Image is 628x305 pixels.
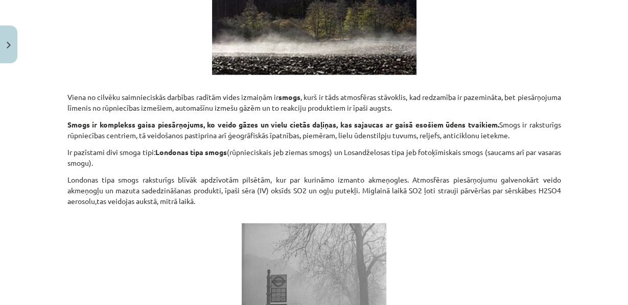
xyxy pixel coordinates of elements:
strong: smogs [278,92,300,101]
strong: Smogs ir komplekss gaisa piesārņojums, ko veido gāzes un vielu cietās daļiņas, kas sajaucas ar ga... [67,120,499,129]
strong: Londonas tipa smogs [155,147,227,157]
img: icon-close-lesson-0947bae3869378f0d4975bcd49f059093ad1ed9edebbc8119c70593378902aed.svg [7,42,11,48]
p: Ir pazīstami divi smoga tipi: (rūpnieciskais jeb ziemas smogs) un Losandželosas tipa jeb fotoķīmi... [67,147,561,168]
p: Viena no cilvēku saimnieciskās darbības radītām vides izmaiņām ir , kurš ir tāds atmosfēras stāvo... [67,81,561,113]
p: Londonas tipa smogs raksturīgs blīvāk apdzīvotām pilsētām, kur par kurināmo izmanto akmeņogles. A... [67,174,561,217]
p: Smogs ir raksturīgs rūpniecības centriem, tā veidošanos pastiprina arī ģeogrāfiskās īpatnības, pi... [67,119,561,141]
